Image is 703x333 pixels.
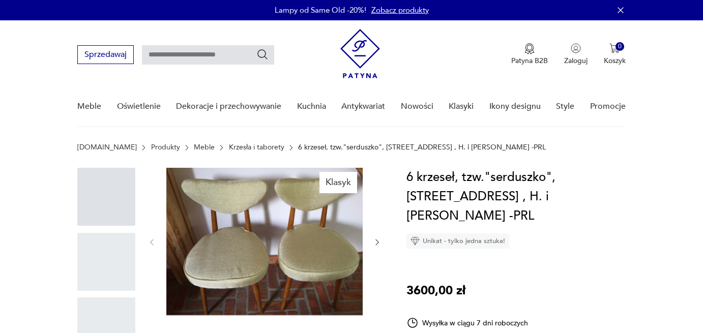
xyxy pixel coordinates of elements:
[511,43,548,66] button: Patyna B2B
[117,87,161,126] a: Oświetlenie
[401,87,433,126] a: Nowości
[571,43,581,53] img: Ikonka użytkownika
[151,143,180,152] a: Produkty
[77,87,101,126] a: Meble
[604,56,626,66] p: Koszyk
[256,48,269,60] button: Szukaj
[564,56,588,66] p: Zaloguj
[406,233,509,249] div: Unikat - tylko jedna sztuka!
[319,172,357,193] div: Klasyk
[511,56,548,66] p: Patyna B2B
[77,143,137,152] a: [DOMAIN_NAME]
[590,87,626,126] a: Promocje
[371,5,429,15] a: Zobacz produkty
[340,29,380,78] img: Patyna - sklep z meblami i dekoracjami vintage
[524,43,535,54] img: Ikona medalu
[166,168,363,315] img: Zdjęcie produktu 6 krzeseł, tzw."serduszko", krzesło 124 , H. i J.Kurmanowicz -PRL
[564,43,588,66] button: Zaloguj
[511,43,548,66] a: Ikona medaluPatyna B2B
[194,143,215,152] a: Meble
[556,87,574,126] a: Style
[275,5,366,15] p: Lampy od Same Old -20%!
[176,87,281,126] a: Dekoracje i przechowywanie
[406,168,626,226] h1: 6 krzeseł, tzw."serduszko", [STREET_ADDRESS] , H. i [PERSON_NAME] -PRL
[411,236,420,246] img: Ikona diamentu
[77,45,134,64] button: Sprzedawaj
[616,42,624,51] div: 0
[449,87,474,126] a: Klasyki
[229,143,284,152] a: Krzesła i taborety
[489,87,541,126] a: Ikony designu
[298,143,546,152] p: 6 krzeseł, tzw."serduszko", [STREET_ADDRESS] , H. i [PERSON_NAME] -PRL
[77,52,134,59] a: Sprzedawaj
[406,317,529,329] div: Wysyłka w ciągu 7 dni roboczych
[297,87,326,126] a: Kuchnia
[341,87,385,126] a: Antykwariat
[604,43,626,66] button: 0Koszyk
[406,281,465,300] p: 3600,00 zł
[609,43,620,53] img: Ikona koszyka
